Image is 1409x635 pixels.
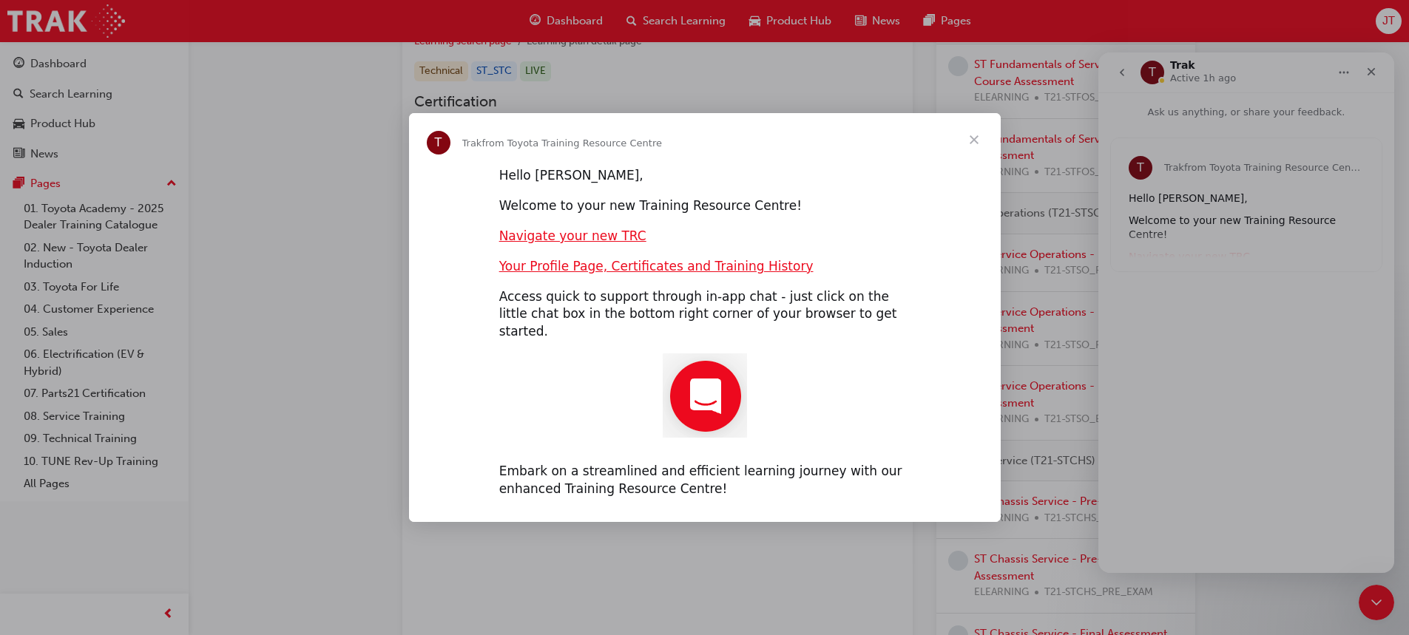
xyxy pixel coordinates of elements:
[427,131,450,154] div: Profile image for Trak
[260,6,286,33] div: Close
[10,6,38,34] button: go back
[462,137,482,149] span: Trak
[499,463,910,498] div: Embark on a streamlined and efficient learning journey with our enhanced Training Resource Centre!
[86,109,266,120] span: from Toyota Training Resource Centre
[947,113,1001,166] span: Close
[499,259,814,274] a: Your Profile Page, Certificates and Training History
[72,18,138,33] p: Active 1h ago
[499,228,646,243] a: Navigate your new TRC
[42,8,66,32] div: Profile image for Trak
[30,139,266,154] div: Hello [PERSON_NAME],
[482,137,662,149] span: from Toyota Training Resource Centre
[72,7,97,18] h1: Trak
[499,197,910,215] div: Welcome to your new Training Resource Centre!
[30,161,266,190] div: Welcome to your new Training Resource Centre!
[30,103,54,127] div: Profile image for Trak
[499,167,910,185] div: Hello [PERSON_NAME],
[12,85,284,237] div: Trak says…
[232,6,260,34] button: Home
[499,288,910,341] div: Access quick to support through in-app chat - just click on the little chat box in the bottom rig...
[66,109,86,120] span: Trak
